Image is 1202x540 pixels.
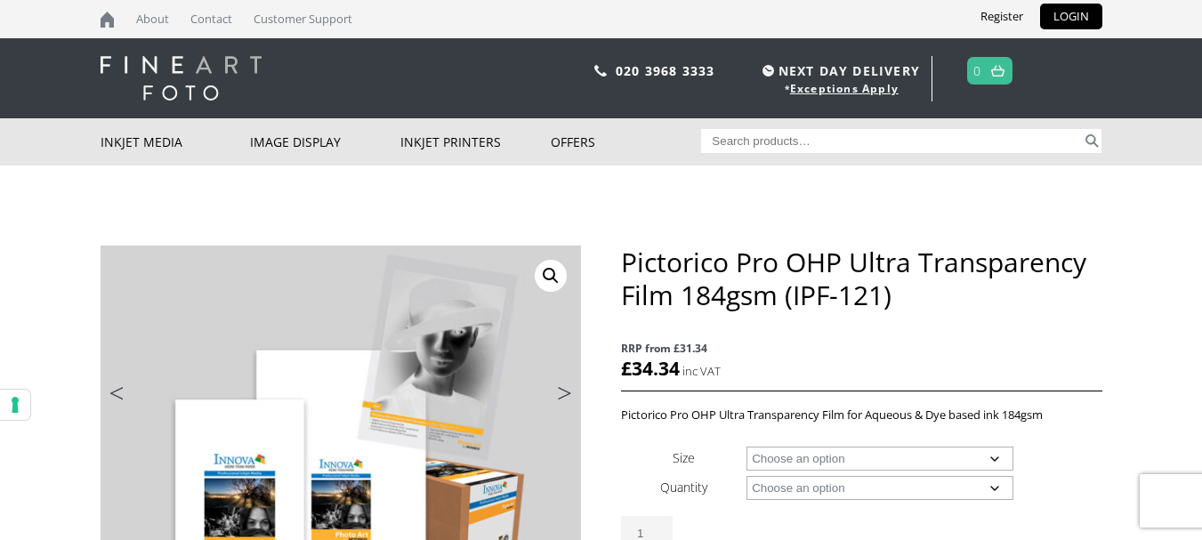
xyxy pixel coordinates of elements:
[1082,129,1102,153] button: Search
[660,479,707,496] label: Quantity
[594,65,607,77] img: phone.svg
[621,405,1101,425] p: Pictorico Pro OHP Ultra Transparency Film for Aqueous & Dye based ink 184gsm
[621,356,632,381] span: £
[1040,4,1102,29] a: LOGIN
[967,4,1037,29] a: Register
[400,118,551,165] a: Inkjet Printers
[991,65,1004,77] img: basket.svg
[673,449,695,466] label: Size
[758,60,920,81] span: NEXT DAY DELIVERY
[762,65,774,77] img: time.svg
[621,356,680,381] bdi: 34.34
[621,338,1101,359] span: RRP from £31.34
[701,129,1082,153] input: Search products…
[973,58,981,84] a: 0
[551,118,701,165] a: Offers
[250,118,400,165] a: Image Display
[616,62,715,79] a: 020 3968 3333
[101,56,262,101] img: logo-white.svg
[101,118,251,165] a: Inkjet Media
[621,246,1101,311] h1: Pictorico Pro OHP Ultra Transparency Film 184gsm (IPF-121)
[535,260,567,292] a: View full-screen image gallery
[790,81,899,96] a: Exceptions Apply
